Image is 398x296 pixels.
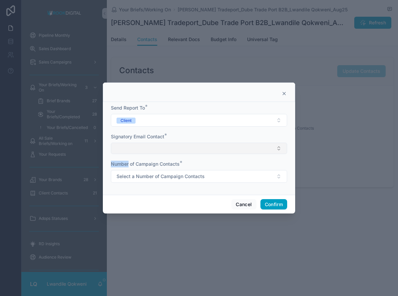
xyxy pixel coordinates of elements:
div: Client [121,118,132,124]
span: Signatory Email Contact [111,134,164,139]
button: Cancel [231,199,256,210]
button: Select Button [111,114,287,127]
button: Confirm [260,199,287,210]
span: Number of Campaign Contacts [111,161,180,167]
span: Send Report To [111,105,145,111]
span: Select a Number of Campaign Contacts [117,173,205,180]
button: Select Button [111,170,287,183]
button: Select Button [111,143,287,154]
